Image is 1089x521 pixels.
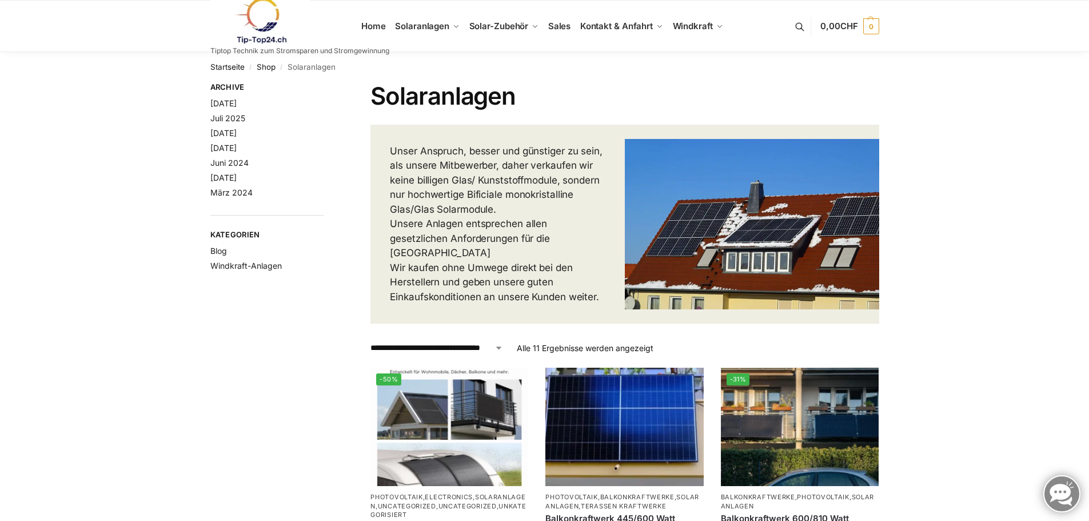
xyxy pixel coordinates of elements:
a: Unkategorisiert [370,502,526,519]
a: -31%2 Balkonkraftwerke [721,368,879,486]
a: Terassen Kraftwerke [581,502,666,510]
a: Kontakt & Anfahrt [575,1,668,52]
a: Windkraft [668,1,728,52]
a: Solaranlagen [545,493,699,510]
p: , , , , , [370,493,528,519]
span: / [276,63,288,72]
img: Flexible Solar Module für Wohnmobile Camping Balkon [370,368,528,486]
span: Sales [548,21,571,31]
a: Shop [257,62,276,71]
a: [DATE] [210,98,237,108]
a: Electronics [425,493,473,501]
a: [DATE] [210,143,237,153]
img: Solar Dachanlage 6,5 KW [625,139,879,309]
a: Solaranlagen [370,493,525,510]
span: Kontakt & Anfahrt [580,21,653,31]
a: Sales [543,1,575,52]
img: 2 Balkonkraftwerke [721,368,879,486]
a: 0,00CHF 0 [820,9,879,43]
a: [DATE] [210,173,237,182]
a: Solaranlagen [390,1,464,52]
select: Shop-Reihenfolge [370,342,503,354]
a: Uncategorized [438,502,497,510]
p: , , , [545,493,703,511]
span: 0,00 [820,21,857,31]
span: Solaranlagen [395,21,449,31]
nav: Breadcrumb [210,52,879,82]
a: Balkonkraftwerke [721,493,795,501]
a: Solaranlagen [721,493,875,510]
h1: Solaranlagen [370,82,879,110]
a: Solar-Zubehör [464,1,543,52]
span: Windkraft [673,21,713,31]
a: -50%Flexible Solar Module für Wohnmobile Camping Balkon [370,368,528,486]
button: Close filters [324,82,330,95]
p: , , [721,493,879,511]
a: Photovoltaik [545,493,597,501]
span: Archive [210,82,324,93]
a: Uncategorized [378,502,436,510]
p: Unser Anspruch, besser und günstiger zu sein, als unsere Mitbewerber, daher verkaufen wir keine b... [390,144,605,305]
a: Photovoltaik [797,493,849,501]
a: Blog [210,246,227,256]
span: Kategorien [210,229,324,241]
span: Solar-Zubehör [469,21,529,31]
a: Juli 2025 [210,113,245,123]
a: Windkraft-Anlagen [210,261,282,271]
a: Juni 2024 [210,158,249,168]
a: Balkonkraftwerke [600,493,675,501]
a: [DATE] [210,128,237,138]
span: 0 [863,18,879,34]
a: März 2024 [210,188,253,197]
a: Startseite [210,62,245,71]
a: Photovoltaik [370,493,422,501]
span: CHF [840,21,858,31]
p: Alle 11 Ergebnisse werden angezeigt [517,342,653,354]
p: Tiptop Technik zum Stromsparen und Stromgewinnung [210,47,389,54]
img: Solaranlage für den kleinen Balkon [545,368,703,486]
span: / [245,63,257,72]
